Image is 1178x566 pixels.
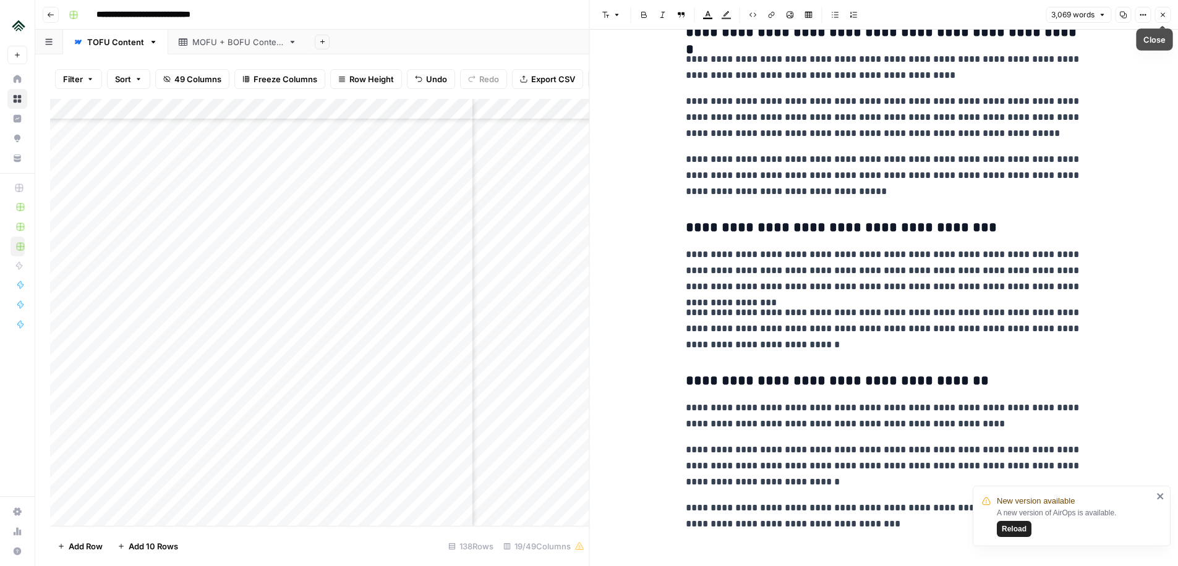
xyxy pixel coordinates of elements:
[498,536,589,556] div: 19/49 Columns
[7,14,30,36] img: Uplisting Logo
[234,69,325,89] button: Freeze Columns
[155,69,229,89] button: 49 Columns
[107,69,150,89] button: Sort
[512,69,583,89] button: Export CSV
[7,522,27,541] a: Usage
[174,73,221,85] span: 49 Columns
[55,69,102,89] button: Filter
[7,148,27,168] a: Your Data
[426,73,447,85] span: Undo
[115,73,131,85] span: Sort
[7,502,27,522] a: Settings
[479,73,499,85] span: Redo
[460,69,507,89] button: Redo
[1002,523,1026,534] span: Reload
[168,30,307,54] a: MOFU + BOFU Content
[531,73,575,85] span: Export CSV
[7,10,27,41] button: Workspace: Uplisting
[87,36,144,48] div: TOFU Content
[997,507,1153,537] div: A new version of AirOps is available.
[1156,491,1165,501] button: close
[997,521,1031,537] button: Reload
[69,540,103,552] span: Add Row
[110,536,186,556] button: Add 10 Rows
[407,69,455,89] button: Undo
[7,109,27,129] a: Insights
[50,536,110,556] button: Add Row
[997,495,1075,507] span: New version available
[63,30,168,54] a: TOFU Content
[254,73,317,85] span: Freeze Columns
[1046,7,1111,23] button: 3,069 words
[192,36,283,48] div: MOFU + BOFU Content
[443,536,498,556] div: 138 Rows
[1051,9,1095,20] span: 3,069 words
[129,540,178,552] span: Add 10 Rows
[7,541,27,561] button: Help + Support
[7,69,27,89] a: Home
[63,73,83,85] span: Filter
[7,89,27,109] a: Browse
[7,129,27,148] a: Opportunities
[349,73,394,85] span: Row Height
[330,69,402,89] button: Row Height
